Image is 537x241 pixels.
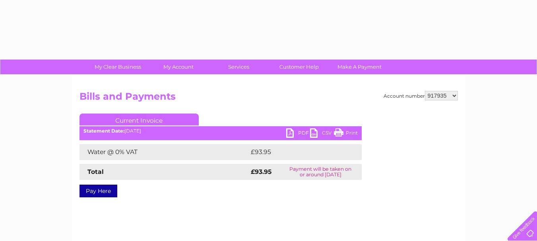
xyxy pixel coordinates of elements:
a: My Clear Business [85,60,151,74]
td: Water @ 0% VAT [79,144,249,160]
h2: Bills and Payments [79,91,458,106]
div: Account number [384,91,458,100]
strong: Total [87,168,104,175]
a: PDF [286,128,310,140]
a: Services [206,60,271,74]
a: Customer Help [266,60,332,74]
div: [DATE] [79,128,362,134]
a: Current Invoice [79,114,199,125]
a: CSV [310,128,334,140]
td: Payment will be taken on or around [DATE] [279,164,362,180]
td: £93.95 [249,144,346,160]
strong: £93.95 [251,168,271,175]
a: Pay Here [79,185,117,197]
a: Print [334,128,358,140]
b: Statement Date: [83,128,124,134]
a: Make A Payment [327,60,392,74]
a: My Account [145,60,211,74]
